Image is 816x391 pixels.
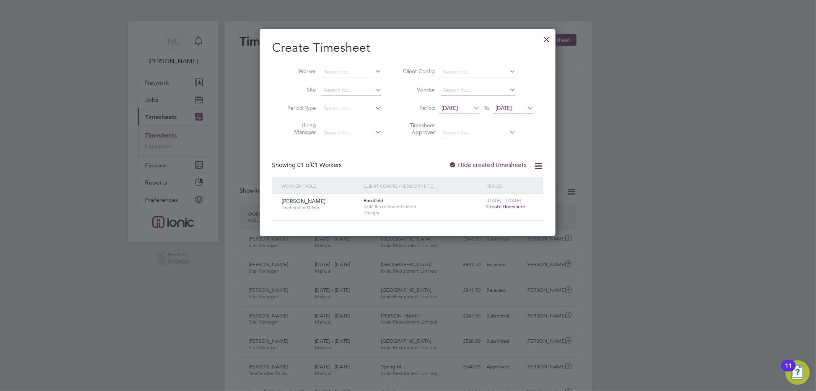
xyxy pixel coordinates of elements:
[280,177,362,195] div: Worker / Role
[785,360,810,385] button: Open Resource Center, 11 new notifications
[401,68,435,75] label: Client Config
[363,197,383,204] span: Barnfield
[272,40,543,56] h2: Create Timesheet
[321,67,381,77] input: Search for...
[282,68,316,75] label: Worker
[484,177,536,195] div: Period
[297,161,311,169] span: 01 of
[282,204,358,211] span: Telehandler Driver
[363,204,482,210] span: Ionic Recruitment Limited
[440,85,516,96] input: Search for...
[282,105,316,111] label: Period Type
[321,128,381,138] input: Search for...
[449,161,526,169] label: Hide created timesheets
[440,128,516,138] input: Search for...
[481,103,491,113] span: To
[785,366,792,376] div: 11
[401,122,435,136] label: Timesheet Approver
[282,86,316,93] label: Site
[486,197,521,204] span: [DATE] - [DATE]
[282,122,316,136] label: Hiring Manager
[401,105,435,111] label: Period
[362,177,484,195] div: Client Config / Vendor / Site
[297,161,342,169] span: 01 Workers
[321,85,381,96] input: Search for...
[363,210,482,216] span: Khanjra
[441,105,458,111] span: [DATE]
[486,203,525,210] span: Create timesheet
[440,67,516,77] input: Search for...
[401,86,435,93] label: Vendor
[272,161,343,169] div: Showing
[321,103,381,114] input: Select one
[282,198,326,204] span: [PERSON_NAME]
[495,105,512,111] span: [DATE]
